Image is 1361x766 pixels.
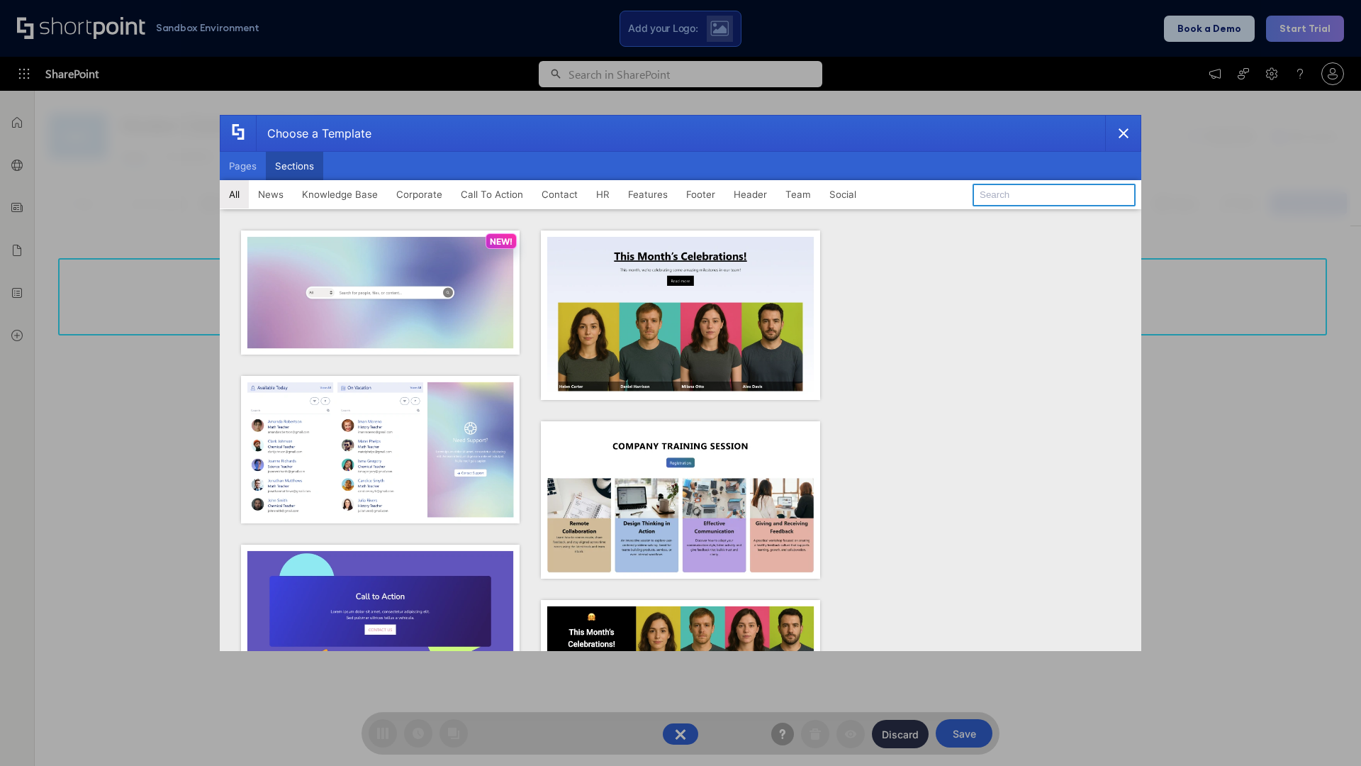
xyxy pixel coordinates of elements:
button: News [249,180,293,209]
button: Knowledge Base [293,180,387,209]
input: Search [973,184,1136,206]
button: Features [619,180,677,209]
p: NEW! [490,236,513,247]
button: All [220,180,249,209]
button: Call To Action [452,180,532,209]
button: Sections [266,152,323,180]
button: Social [820,180,866,209]
button: Team [776,180,820,209]
button: HR [587,180,619,209]
button: Contact [532,180,587,209]
div: template selector [220,115,1141,651]
button: Header [724,180,776,209]
div: Choose a Template [256,116,371,151]
button: Pages [220,152,266,180]
button: Footer [677,180,724,209]
iframe: Chat Widget [1290,698,1361,766]
button: Corporate [387,180,452,209]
